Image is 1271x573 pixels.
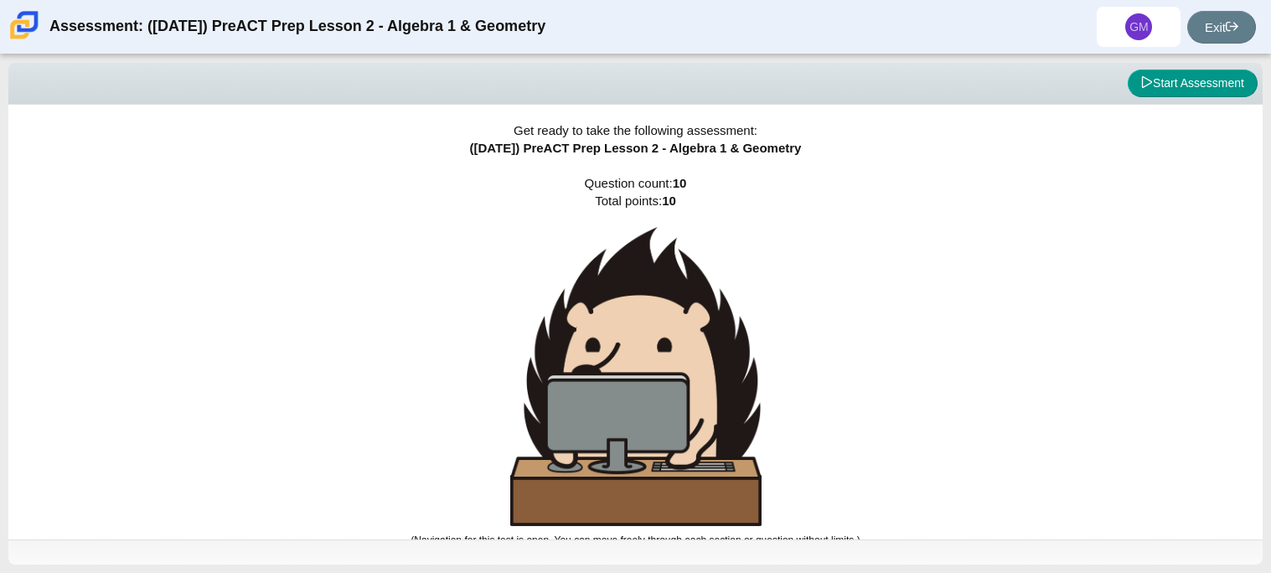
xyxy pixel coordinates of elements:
[673,176,687,190] b: 10
[1128,70,1258,98] button: Start Assessment
[411,534,860,546] small: (Navigation for this test is open. You can move freely through each section or question without l...
[411,176,860,546] span: Question count: Total points:
[7,8,42,43] img: Carmen School of Science & Technology
[514,123,757,137] span: Get ready to take the following assessment:
[1187,11,1256,44] a: Exit
[470,141,802,155] span: ([DATE]) PreACT Prep Lesson 2 - Algebra 1 & Geometry
[7,31,42,45] a: Carmen School of Science & Technology
[49,7,545,47] div: Assessment: ([DATE]) PreACT Prep Lesson 2 - Algebra 1 & Geometry
[510,227,762,526] img: hedgehog-behind-computer-large.png
[1129,21,1149,33] span: GM
[662,194,676,208] b: 10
